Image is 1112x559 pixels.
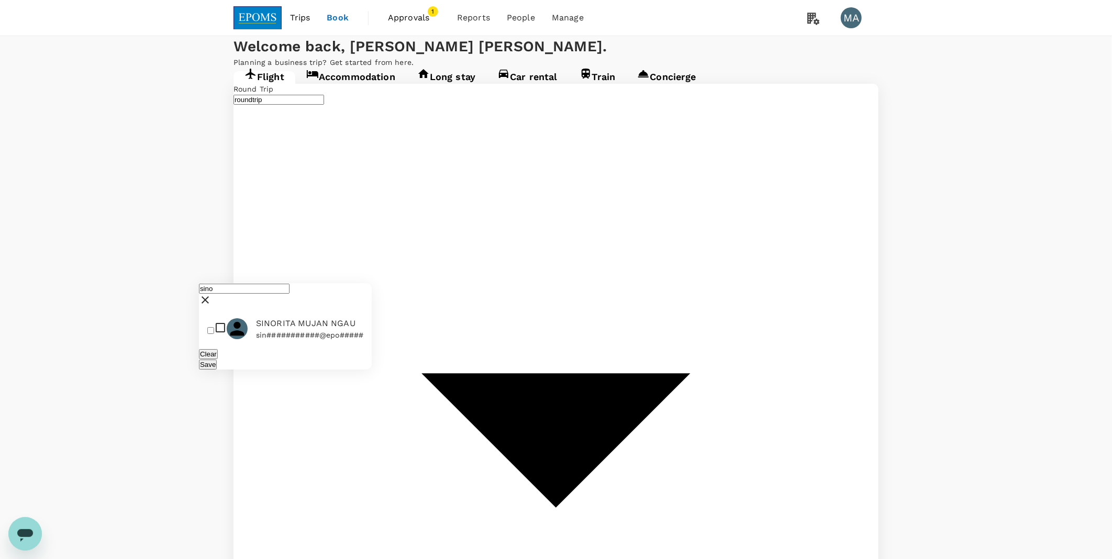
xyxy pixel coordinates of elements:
span: Approvals [388,12,440,24]
div: MA [841,7,862,28]
p: Planning a business trip? Get started from here. [233,57,879,68]
div: Round Trip [233,84,879,94]
input: Search for traveller [199,284,290,294]
a: Car rental [486,71,569,90]
a: Train [569,71,627,90]
span: Trips [290,12,310,24]
button: Save [199,360,217,370]
span: Reports [457,12,490,24]
a: Accommodation [295,71,406,90]
iframe: Button to launch messaging window [8,517,42,551]
button: Clear [199,349,218,359]
span: 1 [428,6,438,17]
span: Book [327,12,349,24]
img: EPOMS SDN BHD [233,6,282,29]
span: People [507,12,535,24]
span: SINORITA MUJAN NGAU [256,317,363,330]
a: Concierge [626,71,707,90]
span: Manage [552,12,584,24]
a: Flight [233,71,295,90]
p: sin###########@epo##### [256,330,363,340]
div: Welcome back , [PERSON_NAME] [PERSON_NAME] . [233,36,879,57]
a: Long stay [406,71,486,90]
